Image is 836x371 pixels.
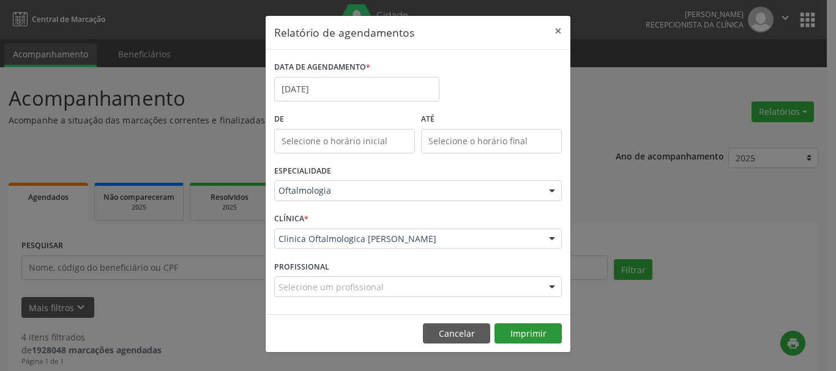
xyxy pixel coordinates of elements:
button: Cancelar [423,323,490,344]
button: Imprimir [495,323,562,344]
span: Clinica Oftalmologica [PERSON_NAME] [278,233,537,245]
label: ESPECIALIDADE [274,162,331,181]
button: Close [546,16,570,46]
label: ATÉ [421,110,562,129]
label: CLÍNICA [274,210,308,229]
label: De [274,110,415,129]
label: PROFISSIONAL [274,257,329,276]
input: Selecione o horário inicial [274,129,415,153]
span: Selecione um profissional [278,281,384,293]
h5: Relatório de agendamentos [274,24,414,40]
label: DATA DE AGENDAMENTO [274,58,370,77]
input: Selecione uma data ou intervalo [274,77,439,101]
span: Oftalmologia [278,185,537,197]
input: Selecione o horário final [421,129,562,153]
